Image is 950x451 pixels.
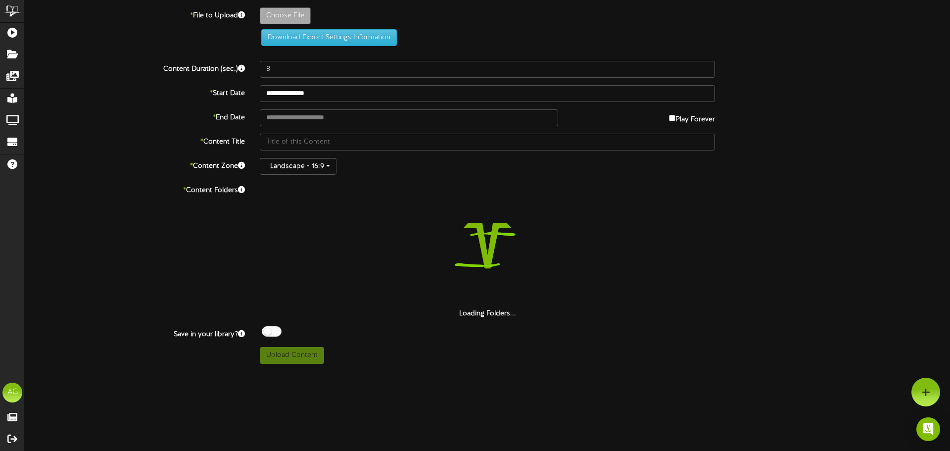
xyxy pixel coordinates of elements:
[256,34,397,41] a: Download Export Settings Information
[17,158,252,171] label: Content Zone
[459,310,516,317] strong: Loading Folders...
[17,7,252,21] label: File to Upload
[17,109,252,123] label: End Date
[260,134,715,150] input: Title of this Content
[17,85,252,99] label: Start Date
[17,134,252,147] label: Content Title
[261,29,397,46] button: Download Export Settings Information
[669,115,675,121] input: Play Forever
[2,383,22,402] div: AG
[260,158,336,175] button: Landscape - 16:9
[17,326,252,340] label: Save in your library?
[424,182,551,309] img: loading-spinner-5.png
[17,182,252,196] label: Content Folders
[260,347,324,364] button: Upload Content
[669,109,715,125] label: Play Forever
[916,417,940,441] div: Open Intercom Messenger
[17,61,252,74] label: Content Duration (sec.)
